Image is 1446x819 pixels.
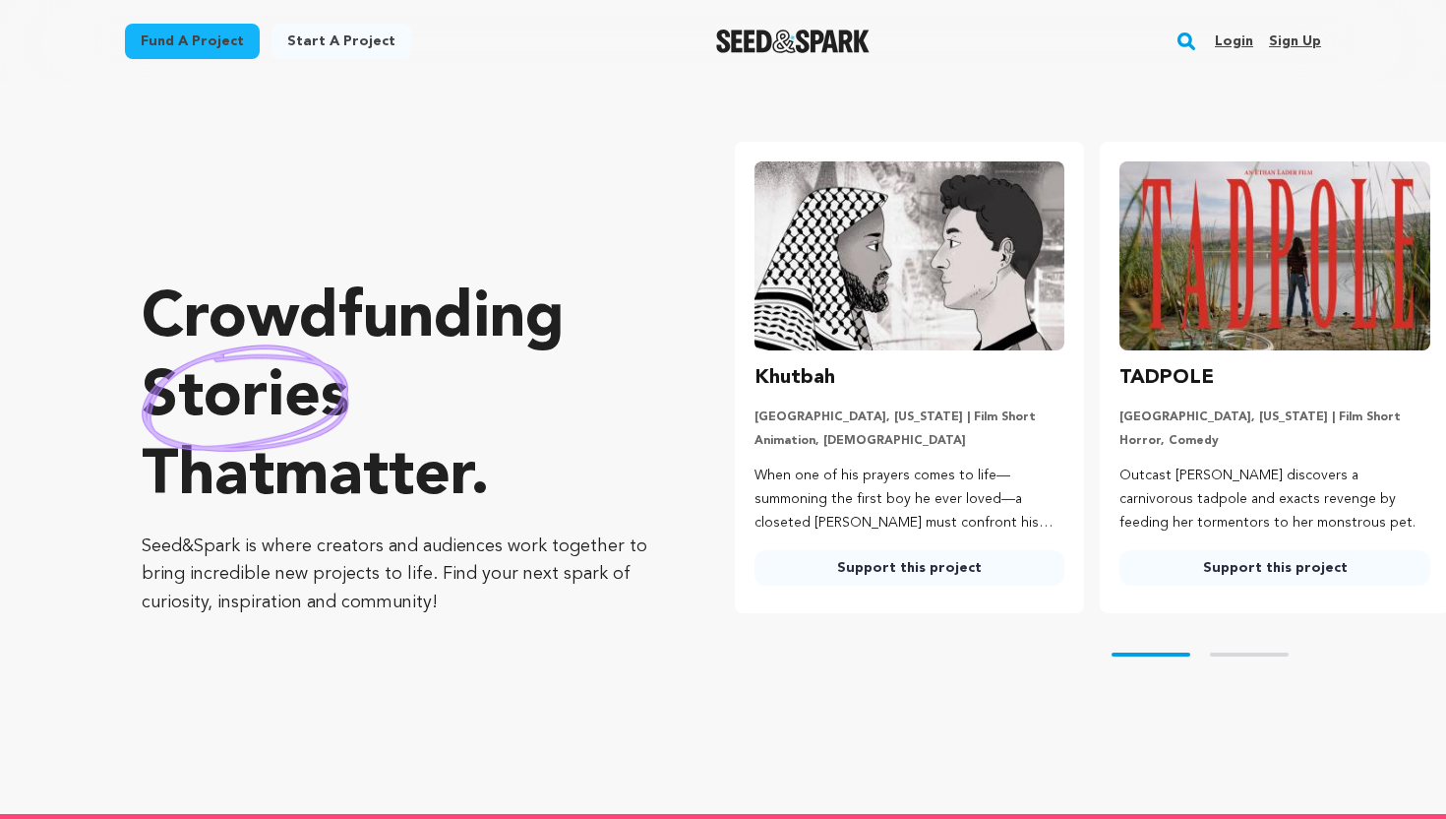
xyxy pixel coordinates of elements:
img: hand sketched image [142,345,349,452]
a: Sign up [1269,26,1321,57]
p: [GEOGRAPHIC_DATA], [US_STATE] | Film Short [754,409,1065,425]
img: TADPOLE image [1119,161,1430,350]
h3: TADPOLE [1119,362,1214,394]
p: Crowdfunding that . [142,281,656,517]
a: Support this project [754,550,1065,586]
img: Khutbah image [754,161,1065,350]
a: Seed&Spark Homepage [716,30,871,53]
p: When one of his prayers comes to life—summoning the first boy he ever loved—a closeted [PERSON_NA... [754,465,1065,535]
img: Seed&Spark Logo Dark Mode [716,30,871,53]
a: Fund a project [125,24,260,59]
a: Support this project [1119,550,1430,586]
p: [GEOGRAPHIC_DATA], [US_STATE] | Film Short [1119,409,1430,425]
a: Start a project [271,24,411,59]
h3: Khutbah [754,362,835,394]
span: matter [274,446,470,509]
p: Horror, Comedy [1119,433,1430,449]
a: Login [1215,26,1253,57]
p: Animation, [DEMOGRAPHIC_DATA] [754,433,1065,449]
p: Outcast [PERSON_NAME] discovers a carnivorous tadpole and exacts revenge by feeding her tormentor... [1119,465,1430,535]
p: Seed&Spark is where creators and audiences work together to bring incredible new projects to life... [142,533,656,617]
